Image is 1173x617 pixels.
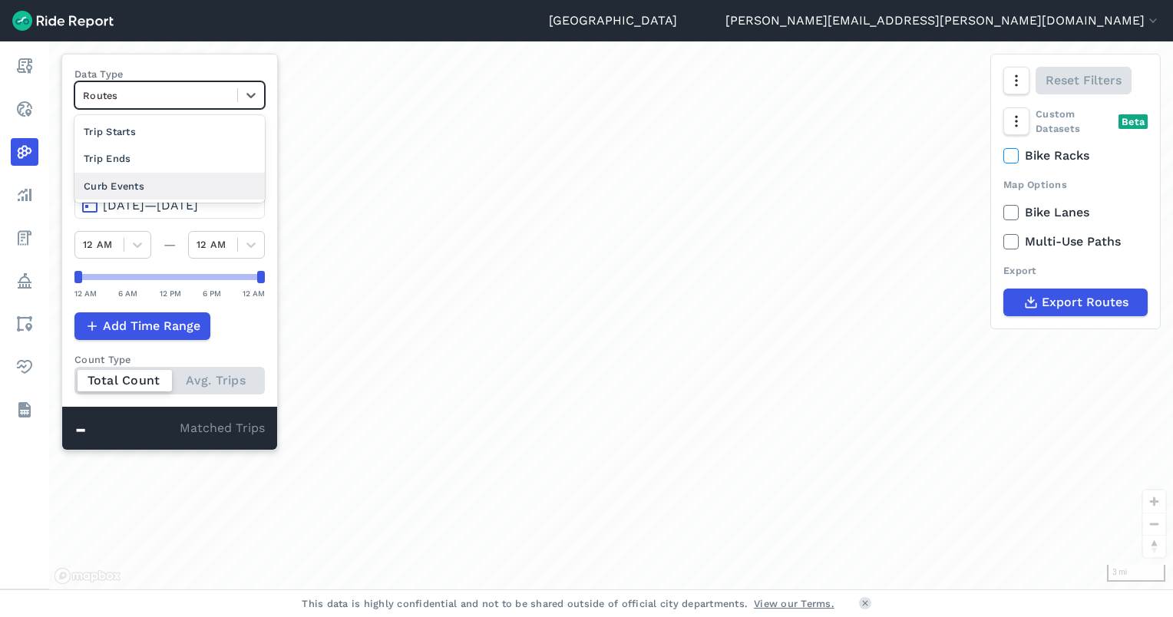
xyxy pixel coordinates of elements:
[62,407,277,450] div: Matched Trips
[1003,177,1148,192] div: Map Options
[160,286,181,300] div: 12 PM
[74,67,265,81] label: Data Type
[103,317,200,335] span: Add Time Range
[11,396,38,424] a: Datasets
[74,312,210,340] button: Add Time Range
[74,191,265,219] button: [DATE]—[DATE]
[74,352,265,367] div: Count Type
[754,596,834,611] a: View our Terms.
[74,145,265,172] div: Trip Ends
[12,11,114,31] img: Ride Report
[49,41,1173,589] div: loading
[1003,147,1148,165] label: Bike Racks
[11,310,38,338] a: Areas
[11,267,38,295] a: Policy
[74,173,265,200] div: Curb Events
[11,224,38,252] a: Fees
[103,198,198,213] span: [DATE]—[DATE]
[74,286,97,300] div: 12 AM
[1003,107,1148,136] div: Custom Datasets
[11,181,38,209] a: Analyze
[11,138,38,166] a: Heatmaps
[1003,203,1148,222] label: Bike Lanes
[11,95,38,123] a: Realtime
[74,118,265,145] div: Trip Starts
[725,12,1161,30] button: [PERSON_NAME][EMAIL_ADDRESS][PERSON_NAME][DOMAIN_NAME]
[203,286,221,300] div: 6 PM
[1003,289,1148,316] button: Export Routes
[549,12,677,30] a: [GEOGRAPHIC_DATA]
[1003,233,1148,251] label: Multi-Use Paths
[1118,114,1148,129] div: Beta
[118,286,137,300] div: 6 AM
[74,419,180,439] div: -
[11,353,38,381] a: Health
[151,236,188,254] div: —
[1046,71,1122,90] span: Reset Filters
[1003,263,1148,278] div: Export
[11,52,38,80] a: Report
[1042,293,1128,312] span: Export Routes
[243,286,265,300] div: 12 AM
[1036,67,1132,94] button: Reset Filters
